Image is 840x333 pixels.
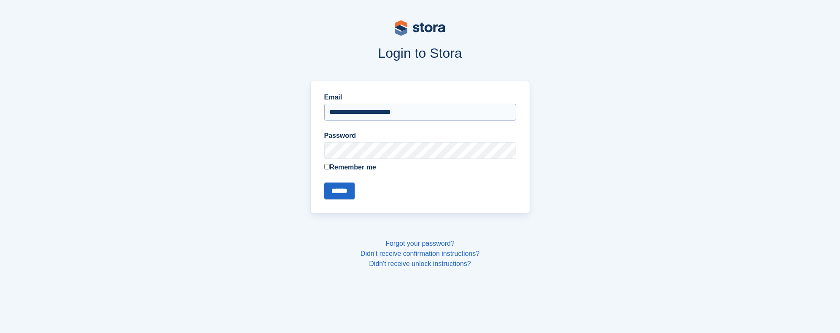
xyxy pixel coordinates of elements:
a: Didn't receive unlock instructions? [369,260,471,267]
a: Forgot your password? [385,240,455,247]
label: Email [324,92,516,102]
img: stora-logo-53a41332b3708ae10de48c4981b4e9114cc0af31d8433b30ea865607fb682f29.svg [395,20,445,36]
a: Didn't receive confirmation instructions? [361,250,479,257]
label: Remember me [324,162,516,172]
h1: Login to Stora [149,46,691,61]
input: Remember me [324,164,330,169]
label: Password [324,131,516,141]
